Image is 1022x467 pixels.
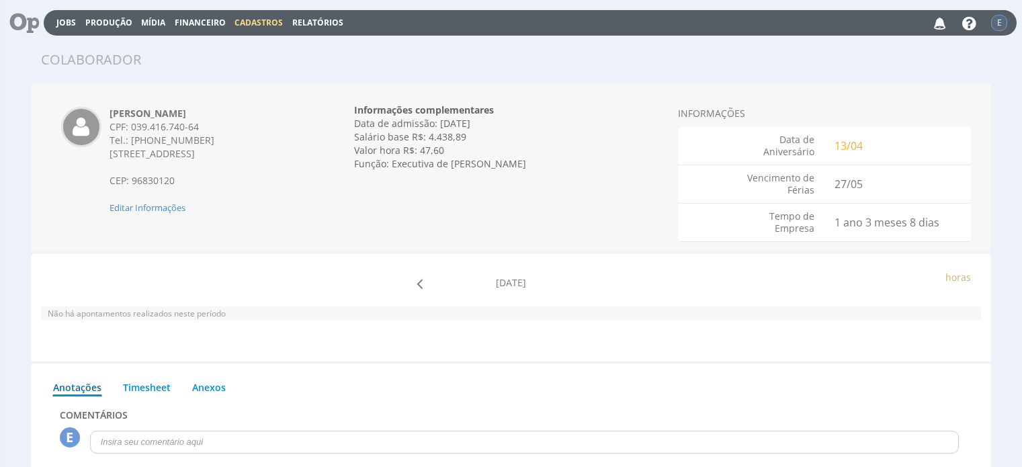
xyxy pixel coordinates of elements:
[824,210,971,235] div: 1 ano 3 meses 8 dias
[66,428,73,446] span: E
[496,276,526,290] label: [DATE]
[41,50,141,70] div: Colaborador
[60,410,963,420] h3: COMENTáRIOS
[678,107,972,120] div: INFORMAÇÕES
[354,103,494,116] strong: Informações complementares
[110,202,185,214] span: Clique para editar informações cadastrais do colaborador
[141,17,165,28] a: Mídia
[288,16,347,29] button: Relatórios
[678,172,824,196] div: Vencimento de Férias
[991,15,1007,31] div: E
[235,17,283,28] span: Cadastros
[122,374,171,394] a: Timesheet
[354,157,668,171] div: Função: Executiva de [PERSON_NAME]
[230,16,287,29] button: Cadastros
[110,134,309,147] div: Tel.: [PHONE_NUMBER]
[678,210,824,235] div: Tempo de Empresa
[110,107,186,120] strong: [PERSON_NAME]
[110,174,175,187] span: CEP: 96830120
[824,172,971,196] div: 27/05
[354,117,668,130] div: Data de admissão: [DATE]
[110,120,309,134] div: CPF: 039.416.740-64
[678,134,824,158] div: Data de Aniversário
[990,14,1008,32] button: E
[668,271,982,284] div: horas
[292,17,343,28] a: Relatórios
[824,134,971,158] div: 13/04
[175,17,226,28] a: Financeiro
[85,17,132,28] a: Produção
[354,144,668,157] div: Valor hora R$: 47,60
[52,16,80,29] button: Jobs
[191,374,226,394] a: Anexos
[52,374,102,396] a: Anotações
[171,16,230,29] button: Financeiro
[137,16,169,29] button: Mídia
[354,130,668,144] div: Salário base R$: 4.438,89
[110,147,195,160] span: [STREET_ADDRESS]
[56,17,76,28] a: Jobs
[81,16,136,29] button: Produção
[48,308,975,319] p: Não há apontamentos realizados neste período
